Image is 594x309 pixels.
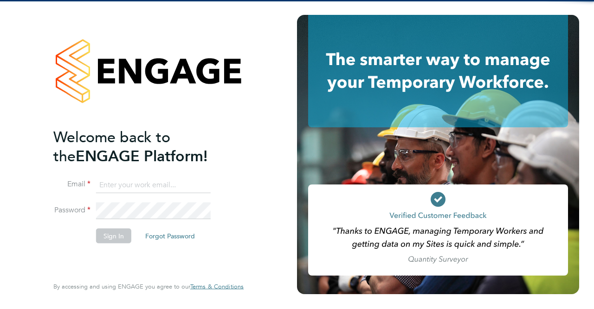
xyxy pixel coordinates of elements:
[53,283,244,290] span: By accessing and using ENGAGE you agree to our
[96,177,211,193] input: Enter your work email...
[53,179,90,189] label: Email
[53,128,170,165] span: Welcome back to the
[96,229,131,243] button: Sign In
[53,127,234,165] h2: ENGAGE Platform!
[190,283,244,290] a: Terms & Conditions
[53,205,90,215] label: Password
[138,229,202,243] button: Forgot Password
[190,283,244,290] span: Terms & Conditions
